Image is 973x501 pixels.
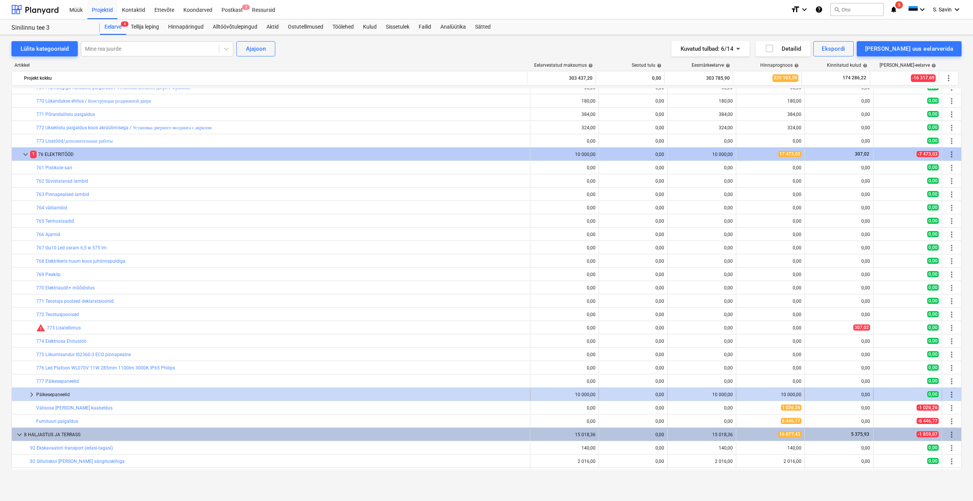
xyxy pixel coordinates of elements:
div: 0,00 [671,205,733,210]
span: -1 859,07 [917,431,939,437]
span: 0,00 [927,311,939,317]
div: Projekt kokku [24,72,524,84]
div: 0,00 [602,152,664,157]
div: 0,00 [739,205,801,210]
a: 771 Põrandaliistu paigaldus [36,112,95,117]
div: Lülita kategooriaid [21,44,69,54]
span: 0,00 [927,258,939,264]
div: Ostutellimused [283,19,328,35]
div: 0,00 [808,125,870,130]
div: 0,00 [808,312,870,317]
span: 0,00 [927,191,939,197]
button: Kuvatud tulbad:6/14 [671,41,750,56]
div: 0,00 [671,352,733,357]
div: 0,00 [533,365,596,371]
div: 0,00 [671,405,733,411]
div: 0,00 [602,205,664,210]
span: 0,00 [927,111,939,117]
span: Rohkem tegevusi [947,270,956,279]
span: 0,00 [927,338,939,344]
a: 777 Päikesepaneelid [36,379,79,384]
span: 0,00 [927,164,939,170]
div: Ajajoon [246,44,266,54]
div: Päikesepaneelid [36,389,527,401]
a: Kulud [358,19,381,35]
span: Rohkem tegevusi [947,96,956,106]
button: Ajajoon [236,41,275,56]
div: 0,00 [602,112,664,117]
div: 0,00 [533,165,596,170]
span: 0,00 [927,204,939,210]
span: Rohkem tegevusi [947,203,956,212]
div: 0,00 [808,112,870,117]
span: 0,00 [927,351,939,357]
span: Rohkem tegevusi [947,350,956,359]
div: 0,00 [533,138,596,144]
a: 774 Elektriosa Ehitustöö [36,339,87,344]
span: 0,00 [927,365,939,371]
span: Rohkem tegevusi [947,403,956,413]
div: Eesmärkeelarve [692,63,730,68]
div: 0,00 [671,325,733,331]
a: Välisosa [PERSON_NAME] kaabeldus [36,405,112,411]
span: 0,00 [927,178,939,184]
div: 8 HALJASTUS JA TERRASS [24,429,527,441]
span: 5 375,93 [850,432,870,437]
div: 15 018,36 [671,432,733,437]
span: 0,00 [927,124,939,130]
span: Rohkem tegevusi [947,230,956,239]
div: 0,00 [808,299,870,304]
i: notifications [890,5,898,14]
div: 0,00 [602,419,664,424]
div: Töölehed [328,19,358,35]
div: 0,00 [602,445,664,451]
div: 0,00 [671,192,733,197]
div: Alltöövõtulepingud [208,19,262,35]
span: Rohkem tegevusi [947,136,956,146]
div: 0,00 [808,178,870,184]
div: 0,00 [739,178,801,184]
span: help [587,63,593,68]
span: help [861,63,867,68]
div: Detailid [765,44,801,54]
div: 0,00 [671,232,733,237]
a: 770 Lükandukse ehitus / Конструкцыя роздвижной двери [36,98,151,104]
div: 0,00 [671,178,733,184]
span: Rohkem tegevusi [947,217,956,226]
div: 0,00 [808,138,870,144]
span: Rohkem tegevusi [947,123,956,132]
div: 0,00 [671,259,733,264]
a: 769 Framuugiga välisuske paigaldus / Установка внешней двери с Фрамами [36,85,190,90]
span: 174 286,22 [842,75,867,81]
div: 324,00 [739,125,801,130]
a: Aktid [262,19,283,35]
a: 766 Ajamid [36,232,60,237]
div: 0,00 [671,312,733,317]
button: Otsi [830,3,884,16]
div: Seotud tulu [632,63,662,68]
a: Sissetulek [381,19,414,35]
span: Rohkem tegevusi [947,310,956,319]
div: 0,00 [602,259,664,264]
div: 0,00 [671,245,733,250]
span: 0,00 [927,231,939,237]
div: 0,00 [808,392,870,397]
div: 10 000,00 [739,392,801,397]
div: 0,00 [808,165,870,170]
div: 0,00 [808,365,870,371]
span: Rohkem tegevusi [947,150,956,159]
i: Abikeskus [815,5,823,14]
span: -7 473,03 [917,151,939,157]
div: 0,00 [739,138,801,144]
div: 10 000,00 [671,392,733,397]
div: 0,00 [533,218,596,224]
div: Failid [414,19,436,35]
a: 773 Lisatööd/дополнительные работы [36,138,113,144]
div: 0,00 [599,72,661,84]
div: 0,00 [808,405,870,411]
div: 0,00 [739,312,801,317]
span: 0,00 [927,445,939,451]
span: 1 [30,151,37,158]
div: Analüütika [436,19,470,35]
